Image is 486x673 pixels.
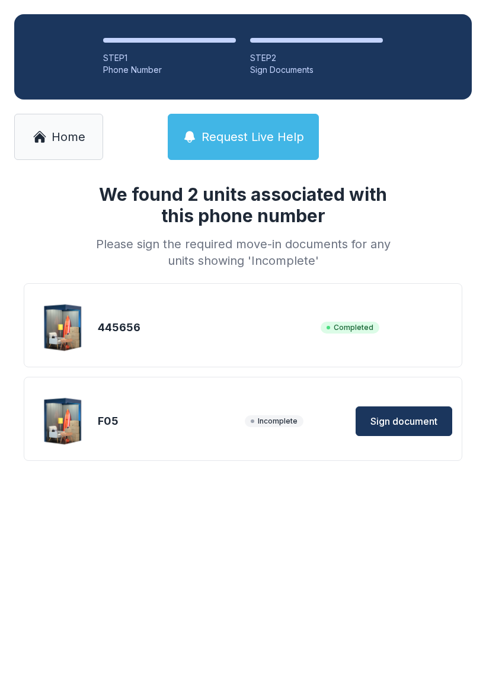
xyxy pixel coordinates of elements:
div: F05 [98,413,240,430]
span: Request Live Help [202,129,304,145]
div: STEP 1 [103,52,236,64]
div: Phone Number [103,64,236,76]
span: Incomplete [245,415,303,427]
div: Sign Documents [250,64,383,76]
div: 445656 [98,319,316,336]
span: Home [52,129,85,145]
div: STEP 2 [250,52,383,64]
div: Please sign the required move-in documents for any units showing 'Incomplete' [91,236,395,269]
span: Sign document [370,414,437,428]
span: Completed [321,322,379,334]
h1: We found 2 units associated with this phone number [91,184,395,226]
